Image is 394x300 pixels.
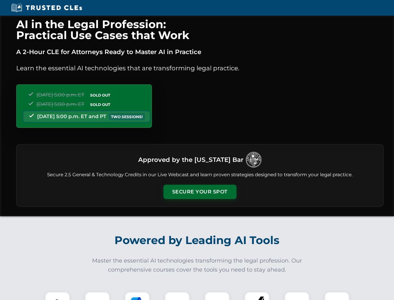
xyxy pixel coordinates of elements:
span: SOLD OUT [88,101,112,108]
p: A 2-Hour CLE for Attorneys Ready to Master AI in Practice [16,47,384,57]
h1: AI in the Legal Profession: Practical Use Cases that Work [16,19,384,41]
span: [DATE] 5:00 p.m. ET [36,92,84,98]
span: [DATE] 5:00 p.m. ET [36,101,84,107]
p: Secure 2.5 General & Technology Credits in our Live Webcast and learn proven strategies designed ... [24,171,376,178]
p: Learn the essential AI technologies that are transforming legal practice. [16,63,384,73]
h2: Powered by Leading AI Tools [24,229,370,251]
img: Logo [246,152,261,167]
img: Trusted CLEs [9,3,84,12]
h3: Approved by the [US_STATE] Bar [138,154,243,165]
button: Secure Your Spot [163,185,236,199]
p: Master the essential AI technologies transforming the legal profession. Our comprehensive courses... [88,256,306,274]
span: SOLD OUT [88,92,112,98]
